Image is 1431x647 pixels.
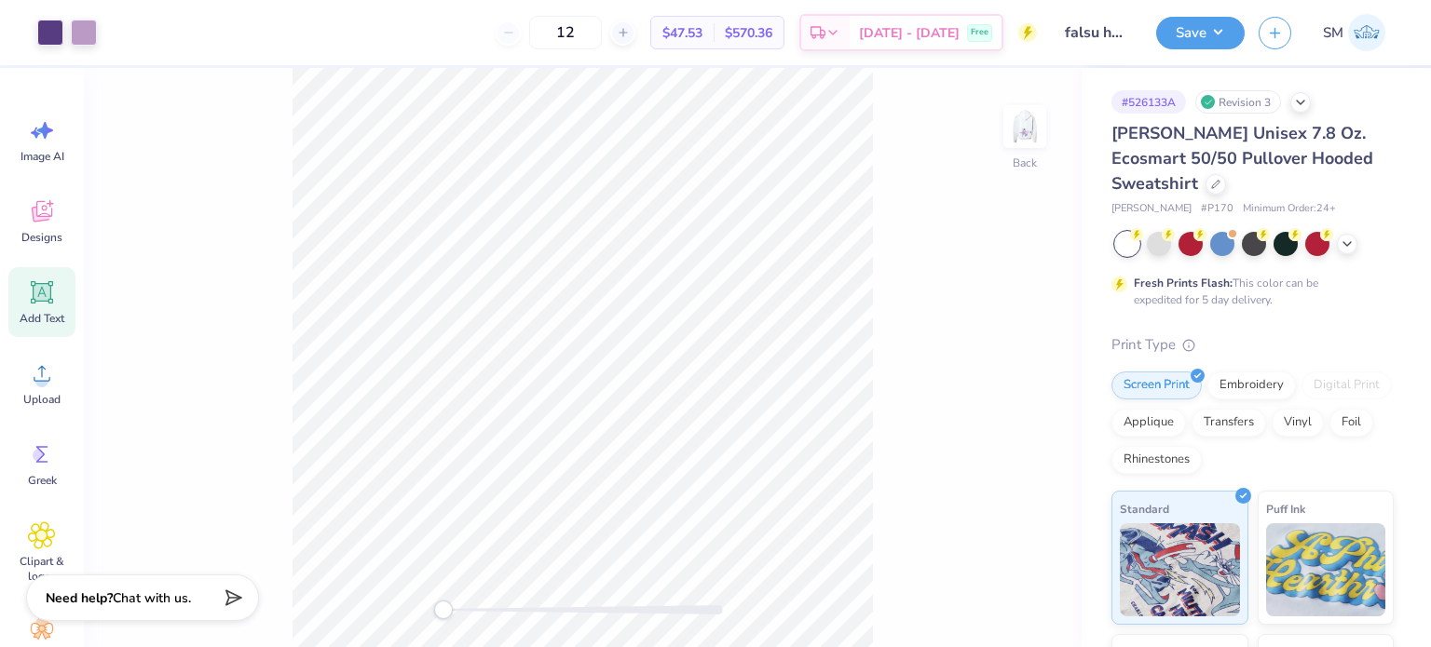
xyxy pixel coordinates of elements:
[1111,90,1186,114] div: # 526133A
[1302,371,1392,399] div: Digital Print
[1156,17,1245,49] button: Save
[1315,14,1394,51] a: SM
[1195,90,1281,114] div: Revision 3
[28,473,57,488] span: Greek
[1120,499,1169,519] span: Standard
[1134,275,1363,308] div: This color can be expedited for 5 day delivery.
[1006,108,1043,145] img: Back
[1111,334,1394,356] div: Print Type
[23,392,61,407] span: Upload
[113,589,191,607] span: Chat with us.
[1192,409,1266,437] div: Transfers
[1051,14,1142,51] input: Untitled Design
[1348,14,1385,51] img: Shruthi Mohan
[725,23,772,43] span: $570.36
[1329,409,1373,437] div: Foil
[11,554,73,584] span: Clipart & logos
[21,230,62,245] span: Designs
[1243,201,1336,217] span: Minimum Order: 24 +
[46,589,113,607] strong: Need help?
[1207,371,1296,399] div: Embroidery
[20,149,64,164] span: Image AI
[1111,446,1202,474] div: Rhinestones
[529,16,602,49] input: – –
[662,23,702,43] span: $47.53
[20,311,64,326] span: Add Text
[1266,499,1305,519] span: Puff Ink
[1111,201,1192,217] span: [PERSON_NAME]
[1111,409,1186,437] div: Applique
[1120,523,1240,616] img: Standard
[1323,22,1343,44] span: SM
[1201,201,1233,217] span: # P170
[1134,276,1233,290] strong: Fresh Prints Flash:
[1266,523,1386,616] img: Puff Ink
[1013,155,1037,171] div: Back
[1111,371,1202,399] div: Screen Print
[434,600,453,619] div: Accessibility label
[971,26,988,39] span: Free
[859,23,960,43] span: [DATE] - [DATE]
[1111,122,1373,195] span: [PERSON_NAME] Unisex 7.8 Oz. Ecosmart 50/50 Pullover Hooded Sweatshirt
[1272,409,1324,437] div: Vinyl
